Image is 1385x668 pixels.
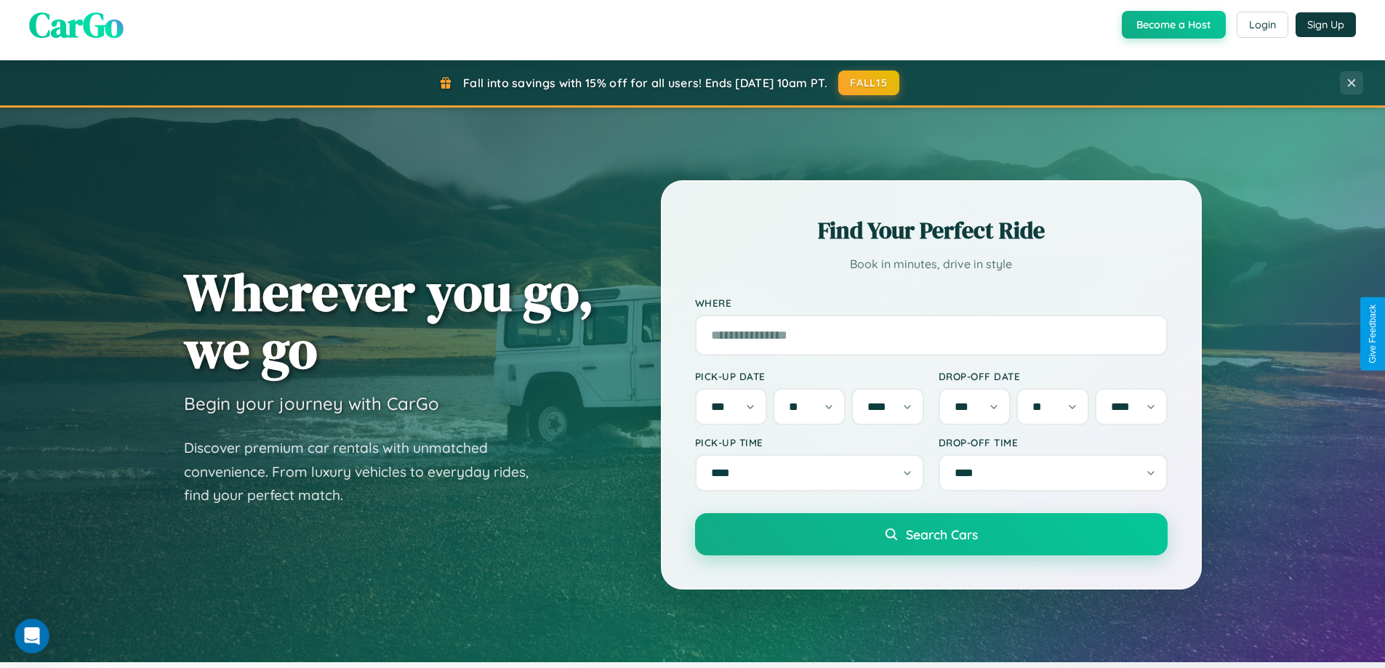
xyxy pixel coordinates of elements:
span: Fall into savings with 15% off for all users! Ends [DATE] 10am PT. [463,76,827,90]
button: Sign Up [1296,12,1356,37]
span: CarGo [29,1,124,49]
label: Pick-up Date [695,370,924,382]
button: FALL15 [838,71,899,95]
button: Search Cars [695,513,1168,555]
div: Give Feedback [1368,305,1378,363]
button: Become a Host [1122,11,1226,39]
span: Search Cars [906,526,978,542]
label: Drop-off Date [939,370,1168,382]
iframe: Intercom live chat [15,619,49,653]
button: Login [1237,12,1288,38]
p: Book in minutes, drive in style [695,254,1168,275]
p: Discover premium car rentals with unmatched convenience. From luxury vehicles to everyday rides, ... [184,436,547,507]
label: Pick-up Time [695,436,924,448]
h3: Begin your journey with CarGo [184,393,439,414]
label: Where [695,297,1168,309]
h2: Find Your Perfect Ride [695,214,1168,246]
h1: Wherever you go, we go [184,263,594,378]
label: Drop-off Time [939,436,1168,448]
